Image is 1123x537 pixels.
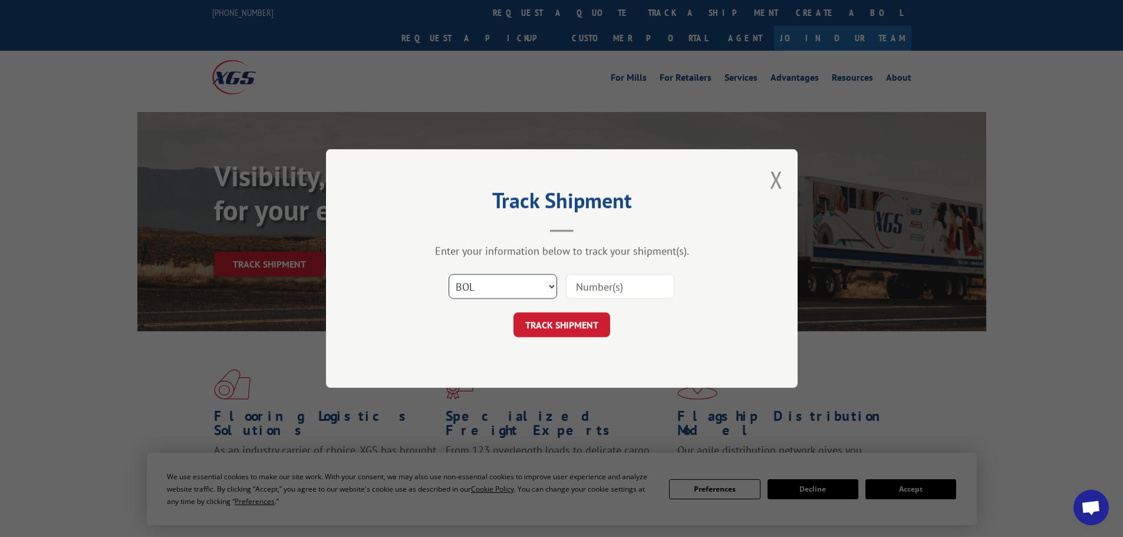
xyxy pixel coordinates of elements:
button: Close modal [770,164,783,195]
a: Open chat [1073,490,1109,525]
div: Enter your information below to track your shipment(s). [385,244,739,258]
button: TRACK SHIPMENT [513,312,610,337]
h2: Track Shipment [385,192,739,215]
input: Number(s) [566,274,674,299]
